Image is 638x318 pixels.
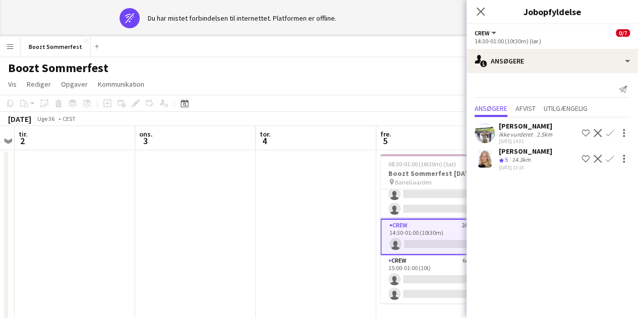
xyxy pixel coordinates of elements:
span: ons. [139,130,153,139]
a: Kommunikation [94,78,148,91]
div: Ansøgere [467,49,638,73]
div: Ikke vurderet [499,131,535,138]
a: Opgaver [57,78,92,91]
h3: Jobopfyldelse [467,5,638,18]
span: 5 [379,135,391,147]
div: Du har mistet forbindelsen til internettet. Platformen er offline. [148,14,336,23]
div: 14.3km [510,156,533,164]
span: Utilgængelig [544,105,588,112]
button: Crew [475,29,498,37]
h3: Boozt Sommerfest [DATE] [380,169,493,178]
div: 14:30-01:00 (10t30m) (lør.) [475,37,630,45]
span: tor. [260,130,271,139]
span: Ansøgere [475,105,507,112]
app-job-card: 08:30-01:00 (16t30m) (Sat)0/7Boozt Sommerfest [DATE] BaneGaarden4 Roller Opbygning2A0/208:30-15:3... [380,154,493,303]
span: BaneGaarden [395,178,432,186]
app-card-role: Crew6A0/215:00-01:00 (10t) [380,255,493,304]
div: 2.5km [535,131,554,138]
div: [PERSON_NAME] [499,121,554,131]
span: 08:30-01:00 (16t30m) (Sat) [388,160,456,168]
span: 5 [505,156,508,163]
span: Crew [475,29,490,37]
span: 4 [258,135,271,147]
app-card-role: Crew2A0/114:30-01:00 (10t30m) [380,219,493,255]
span: Rediger [27,80,51,89]
span: 2 [17,135,28,147]
a: Rediger [23,78,55,91]
span: fre. [380,130,391,139]
span: tir. [19,130,28,139]
h1: Boozt Sommerfest [8,60,108,76]
span: Kommunikation [98,80,144,89]
span: 3 [138,135,153,147]
a: Vis [4,78,21,91]
div: [DATE] 14:01 [499,138,554,145]
div: [DATE] [8,114,31,124]
app-card-role: Opbygning2A0/208:30-15:30 (7t) [380,170,493,219]
span: Afvist [515,105,536,112]
span: Vis [8,80,17,89]
span: Opgaver [61,80,88,89]
button: Boozt Sommerfest [21,37,91,56]
div: [DATE] 23:18 [499,164,552,171]
div: CEST [63,115,76,122]
div: [PERSON_NAME] [499,147,552,156]
span: 0/7 [616,29,630,37]
span: Uge 36 [33,115,59,122]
